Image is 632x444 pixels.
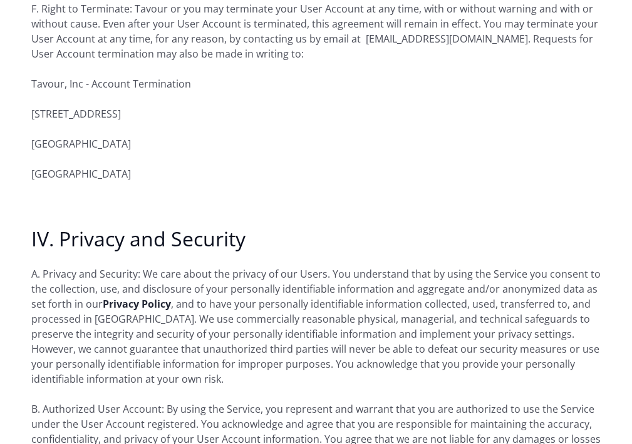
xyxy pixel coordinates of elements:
p: [GEOGRAPHIC_DATA] [31,136,601,151]
p: A. Privacy and Security: We care about the privacy of our Users. You understand that by using the... [31,266,601,386]
p: ‍ [31,196,601,211]
p: [STREET_ADDRESS] [31,106,601,121]
p: [GEOGRAPHIC_DATA] [31,166,601,181]
p: Tavour, Inc - Account Termination [31,76,601,91]
p: F. Right to Terminate: Tavour or you may terminate your User Account at any time, with or without... [31,1,601,61]
h2: IV. Privacy and Security [31,226,601,251]
a: Privacy Policy [103,297,171,311]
